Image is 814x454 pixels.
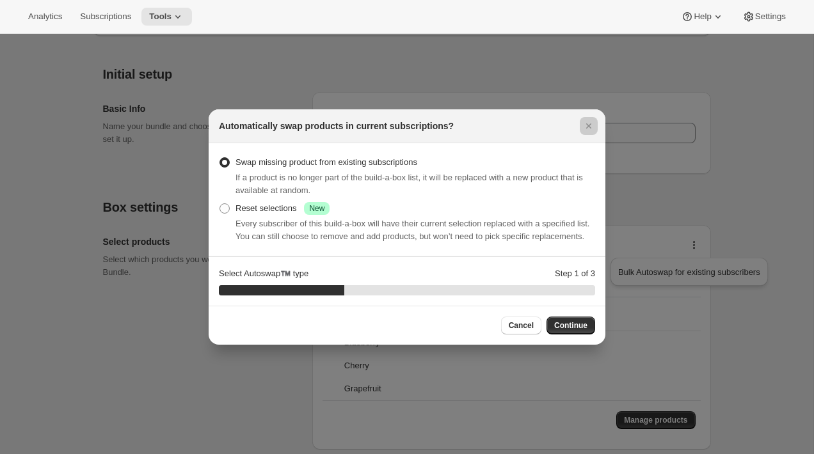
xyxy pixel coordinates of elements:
[80,12,131,22] span: Subscriptions
[149,12,172,22] span: Tools
[509,320,534,331] span: Cancel
[28,12,62,22] span: Analytics
[219,120,454,132] h2: Automatically swap products in current subscriptions?
[72,8,139,26] button: Subscriptions
[755,12,786,22] span: Settings
[735,8,794,26] button: Settings
[235,202,330,215] div: Reset selections
[694,12,711,22] span: Help
[673,8,731,26] button: Help
[580,117,598,135] button: Close
[141,8,192,26] button: Tools
[309,203,324,214] span: New
[20,8,70,26] button: Analytics
[547,317,595,334] button: Continue
[219,267,308,280] p: Select Autoswap™️ type
[501,317,541,334] button: Cancel
[554,320,587,331] span: Continue
[235,173,583,195] span: If a product is no longer part of the build-a-box list, it will be replaced with a new product th...
[235,219,589,241] span: Every subscriber of this build-a-box will have their current selection replaced with a specified ...
[235,157,417,167] span: Swap missing product from existing subscriptions
[555,267,595,280] p: Step 1 of 3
